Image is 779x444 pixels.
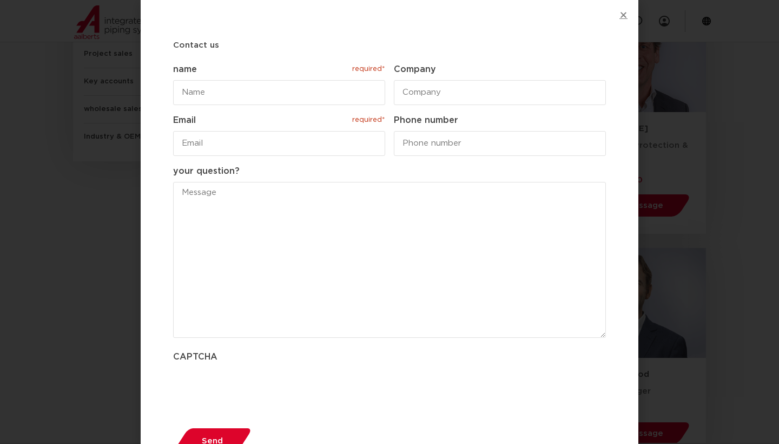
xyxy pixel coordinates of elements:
span: required* [351,63,385,76]
input: Company [394,80,606,105]
span: required* [351,114,385,127]
label: CAPTCHA [173,350,606,363]
h5: Contact us [173,37,606,54]
label: Phone number [394,114,606,127]
a: Close [619,11,628,19]
input: Phone number [394,131,606,156]
label: Company [394,63,606,76]
input: Email [173,131,385,156]
label: your question? [173,165,606,178]
iframe: ReCAPTCHA [173,368,338,410]
input: Name [173,80,385,105]
label: name [173,63,385,76]
label: Email [173,114,385,127]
